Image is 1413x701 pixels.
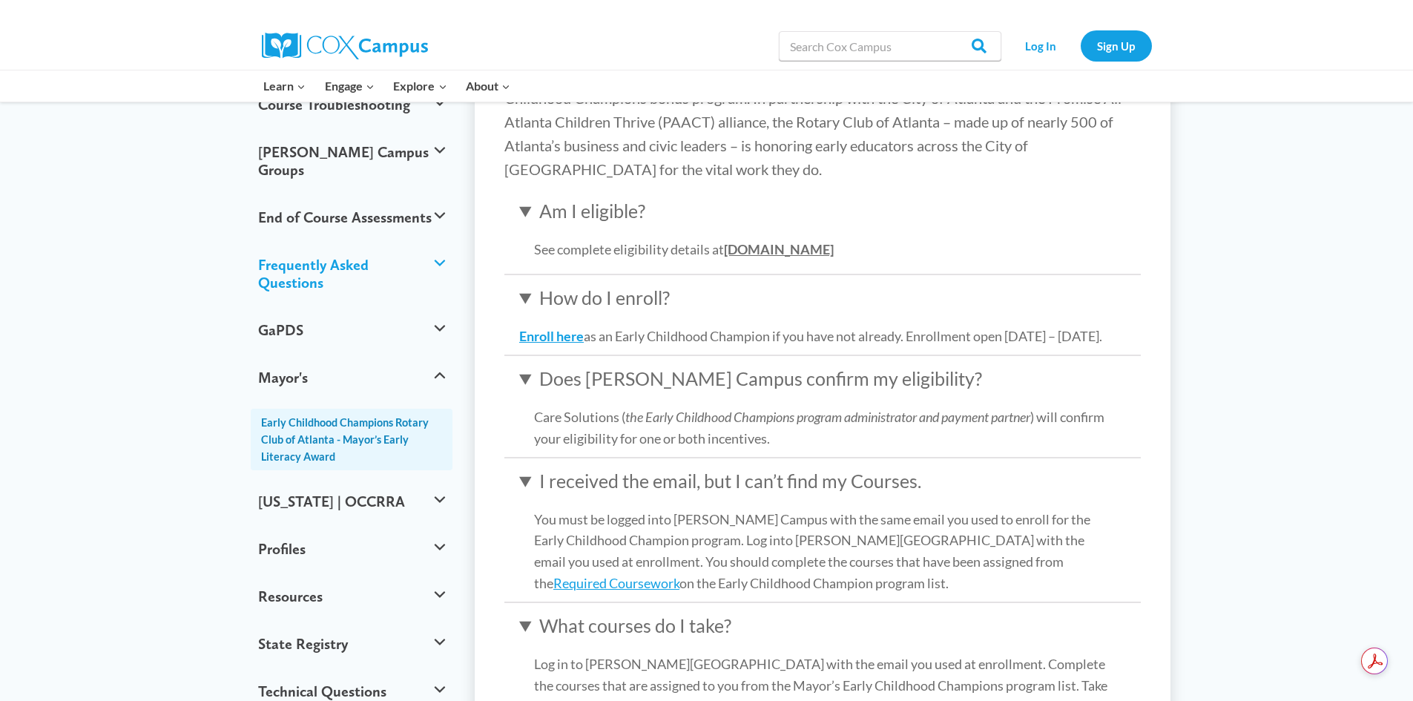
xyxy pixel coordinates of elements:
[519,283,1126,312] summary: How do I enroll?
[456,70,520,102] button: Child menu of About
[251,241,453,306] button: Frequently Asked Questions
[251,81,453,128] button: Course Troubleshooting
[251,478,453,525] button: [US_STATE] | OCCRRA
[1009,30,1152,61] nav: Secondary Navigation
[519,407,1126,450] p: Care Solutions ( ) will confirm your eligibility for one or both incentives.
[251,573,453,620] button: Resources
[519,328,584,344] a: Enroll here
[724,241,834,257] a: [DOMAIN_NAME]
[315,70,384,102] button: Child menu of Engage
[251,409,453,471] a: Early Childhood Champions Rotary Club of Atlanta - Mayor’s Early Literacy Award
[625,409,1030,425] em: the Early Childhood Champions program administrator and payment partner
[519,326,1126,347] p: as an Early Childhood Champion if you have not already. Enrollment open [DATE] – [DATE].
[504,86,1141,181] p: Childhood Champions bonus program. In partnership with the City of Atlanta and the Promise All At...
[553,575,679,591] a: Required Coursework
[262,33,428,59] img: Cox Campus
[519,239,1126,260] p: See complete eligibility details at
[1081,30,1152,61] a: Sign Up
[519,196,1126,226] summary: Am I eligible?
[519,509,1126,594] p: You must be logged into [PERSON_NAME] Campus with the same email you used to enroll for the Early...
[251,128,453,194] button: [PERSON_NAME] Campus Groups
[254,70,316,102] button: Child menu of Learn
[251,525,453,573] button: Profiles
[779,31,1001,61] input: Search Cox Campus
[254,70,520,102] nav: Primary Navigation
[251,620,453,668] button: State Registry
[384,70,457,102] button: Child menu of Explore
[519,363,1126,393] summary: Does [PERSON_NAME] Campus confirm my eligibility?
[1009,30,1073,61] a: Log In
[251,194,453,241] button: End of Course Assessments
[251,306,453,354] button: GaPDS
[251,354,453,401] button: Mayor's
[519,466,1126,496] summary: I received the email, but I can’t find my Courses.
[519,611,1126,640] summary: What courses do I take?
